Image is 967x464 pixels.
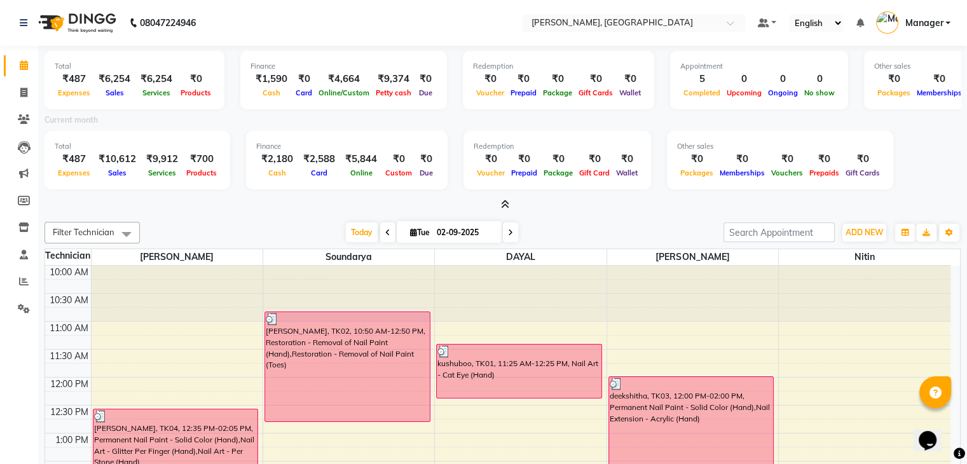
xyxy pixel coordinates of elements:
span: DAYAL [435,249,606,265]
span: Packages [874,88,914,97]
b: 08047224946 [140,5,196,41]
span: Due [416,88,435,97]
div: ₹0 [177,72,214,86]
span: Gift Cards [842,168,883,177]
span: Due [416,168,436,177]
div: ₹0 [292,72,315,86]
div: ₹487 [55,152,93,167]
span: Memberships [717,168,768,177]
div: Technician [45,249,91,263]
div: ₹6,254 [93,72,135,86]
div: ₹2,588 [298,152,340,167]
span: Expenses [55,168,93,177]
span: Card [292,88,315,97]
span: Prepaids [806,168,842,177]
span: Voucher [474,168,508,177]
img: logo [32,5,120,41]
button: ADD NEW [842,224,886,242]
div: 1:00 PM [53,433,91,447]
div: Finance [250,61,437,72]
div: Redemption [473,61,644,72]
span: ADD NEW [846,228,883,237]
div: ₹6,254 [135,72,177,86]
span: Services [145,168,179,177]
span: Products [177,88,214,97]
div: ₹0 [613,152,641,167]
span: Cash [265,168,289,177]
span: Today [346,222,378,242]
span: Tue [407,228,433,237]
span: Ongoing [765,88,801,97]
div: ₹0 [768,152,806,167]
div: ₹0 [842,152,883,167]
div: ₹0 [806,152,842,167]
span: Filter Technician [53,227,114,237]
div: ₹0 [474,152,508,167]
div: Total [55,141,220,152]
div: 12:30 PM [48,406,91,419]
span: Prepaid [508,168,540,177]
div: 0 [724,72,765,86]
img: Manager [876,11,898,34]
div: Redemption [474,141,641,152]
div: ₹9,374 [373,72,415,86]
span: Memberships [914,88,965,97]
span: Sales [105,168,130,177]
div: Finance [256,141,437,152]
div: 10:00 AM [47,266,91,279]
span: Nitin [779,249,950,265]
div: 5 [680,72,724,86]
span: Gift Cards [575,88,616,97]
div: ₹0 [616,72,644,86]
div: 10:30 AM [47,294,91,307]
span: Expenses [55,88,93,97]
label: Current month [45,114,98,126]
div: ₹0 [914,72,965,86]
span: Voucher [473,88,507,97]
span: Prepaid [507,88,540,97]
span: Sales [102,88,127,97]
span: Manager [905,17,943,30]
div: ₹0 [382,152,415,167]
span: Soundarya [263,249,434,265]
div: ₹0 [508,152,540,167]
div: 12:00 PM [48,378,91,391]
span: Online/Custom [315,88,373,97]
span: Upcoming [724,88,765,97]
div: 11:00 AM [47,322,91,335]
div: 11:30 AM [47,350,91,363]
div: ₹0 [507,72,540,86]
span: Online [347,168,376,177]
iframe: chat widget [914,413,954,451]
span: Wallet [616,88,644,97]
div: ₹0 [576,152,613,167]
div: ₹1,590 [250,72,292,86]
div: ₹0 [415,72,437,86]
div: ₹487 [55,72,93,86]
span: Completed [680,88,724,97]
span: Package [540,88,575,97]
span: Custom [382,168,415,177]
input: Search Appointment [724,222,835,242]
span: No show [801,88,838,97]
span: Cash [259,88,284,97]
span: Services [139,88,174,97]
div: ₹5,844 [340,152,382,167]
span: Vouchers [768,168,806,177]
div: 0 [765,72,801,86]
span: [PERSON_NAME] [92,249,263,265]
input: 2025-09-02 [433,223,497,242]
div: ₹0 [717,152,768,167]
span: [PERSON_NAME] [607,249,778,265]
div: ₹700 [183,152,220,167]
div: 0 [801,72,838,86]
div: Other sales [677,141,883,152]
div: ₹0 [677,152,717,167]
div: ₹10,612 [93,152,141,167]
div: ₹4,664 [315,72,373,86]
div: Appointment [680,61,838,72]
div: ₹9,912 [141,152,183,167]
div: ₹0 [575,72,616,86]
div: Total [55,61,214,72]
span: Packages [677,168,717,177]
